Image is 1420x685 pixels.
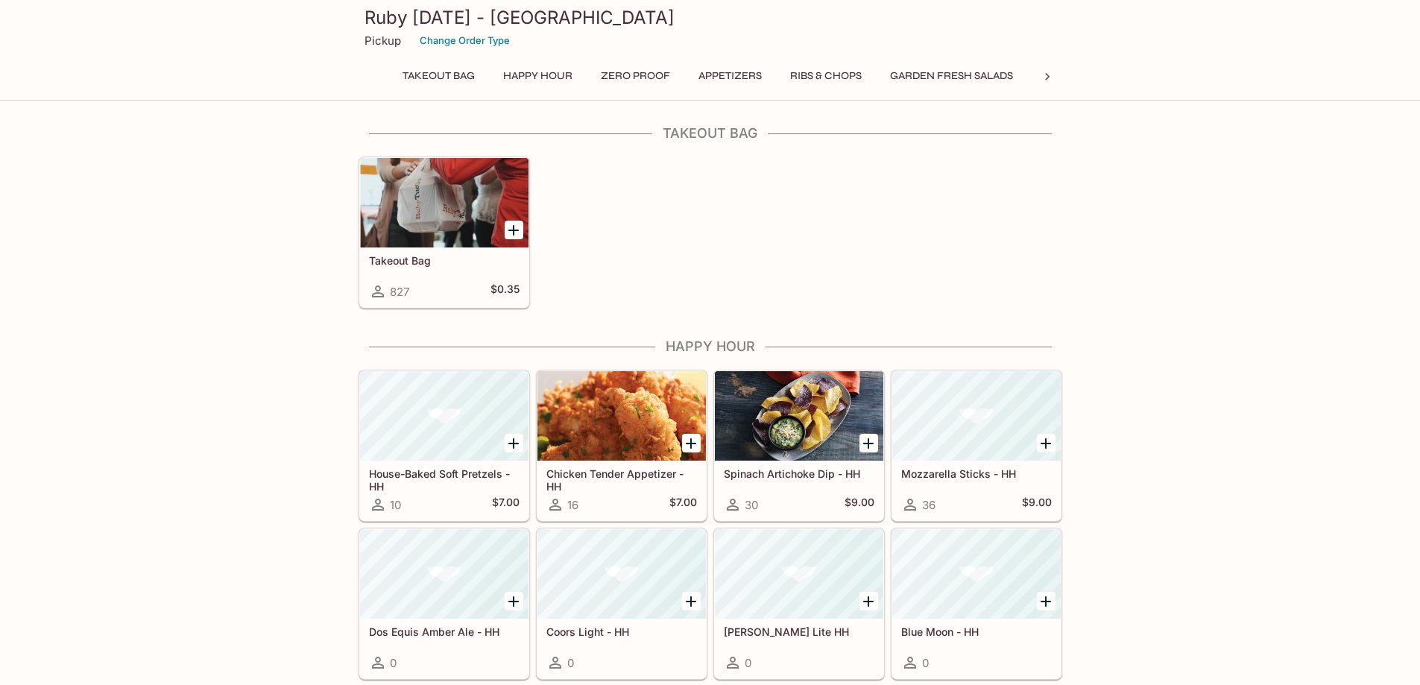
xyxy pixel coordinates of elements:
a: Takeout Bag827$0.35 [359,157,529,308]
span: 10 [390,498,401,512]
div: Blue Moon - HH [892,529,1061,619]
button: Add Chicken Tender Appetizer - HH [682,434,701,452]
h4: Happy Hour [359,338,1062,355]
span: 0 [567,656,574,670]
a: Mozzarella Sticks - HH36$9.00 [892,370,1061,521]
p: Pickup [365,34,401,48]
button: Zero Proof [593,66,678,86]
button: Add Mozzarella Sticks - HH [1037,434,1055,452]
a: Blue Moon - HH0 [892,528,1061,679]
span: 827 [390,285,409,299]
span: 36 [922,498,935,512]
h5: Takeout Bag [369,254,520,267]
button: Takeout Bag [394,66,483,86]
h5: $0.35 [490,282,520,300]
div: Chicken Tender Appetizer - HH [537,371,706,461]
a: Chicken Tender Appetizer - HH16$7.00 [537,370,707,521]
h3: Ruby [DATE] - [GEOGRAPHIC_DATA] [365,6,1056,29]
button: Appetizers [690,66,770,86]
h4: Takeout Bag [359,125,1062,142]
span: 0 [390,656,397,670]
span: 30 [745,498,758,512]
h5: Spinach Artichoke Dip - HH [724,467,874,480]
button: Garden Fresh Salads [882,66,1021,86]
a: Coors Light - HH0 [537,528,707,679]
span: 0 [745,656,751,670]
span: 0 [922,656,929,670]
h5: Chicken Tender Appetizer - HH [546,467,697,492]
button: Add Coors Light - HH [682,592,701,610]
h5: Coors Light - HH [546,625,697,638]
h5: Mozzarella Sticks - HH [901,467,1052,480]
a: House-Baked Soft Pretzels - HH10$7.00 [359,370,529,521]
button: Add Blue Moon - HH [1037,592,1055,610]
h5: Dos Equis Amber Ale - HH [369,625,520,638]
h5: $7.00 [492,496,520,514]
button: Change Order Type [413,29,517,52]
div: Takeout Bag [360,158,528,247]
h5: $9.00 [1022,496,1052,514]
h5: House-Baked Soft Pretzels - HH [369,467,520,492]
button: Add Spinach Artichoke Dip - HH [859,434,878,452]
h5: [PERSON_NAME] Lite HH [724,625,874,638]
button: Happy Hour [495,66,581,86]
button: Add Takeout Bag [505,221,523,239]
h5: Blue Moon - HH [901,625,1052,638]
span: 16 [567,498,578,512]
button: Ribs & Chops [782,66,870,86]
a: [PERSON_NAME] Lite HH0 [714,528,884,679]
a: Dos Equis Amber Ale - HH0 [359,528,529,679]
button: Add House-Baked Soft Pretzels - HH [505,434,523,452]
div: Mozzarella Sticks - HH [892,371,1061,461]
div: Dos Equis Amber Ale - HH [360,529,528,619]
div: Miller Lite HH [715,529,883,619]
div: Coors Light - HH [537,529,706,619]
h5: $9.00 [845,496,874,514]
div: House-Baked Soft Pretzels - HH [360,371,528,461]
h5: $7.00 [669,496,697,514]
button: Add Dos Equis Amber Ale - HH [505,592,523,610]
a: Spinach Artichoke Dip - HH30$9.00 [714,370,884,521]
button: Add Miller Lite HH [859,592,878,610]
div: Spinach Artichoke Dip - HH [715,371,883,461]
